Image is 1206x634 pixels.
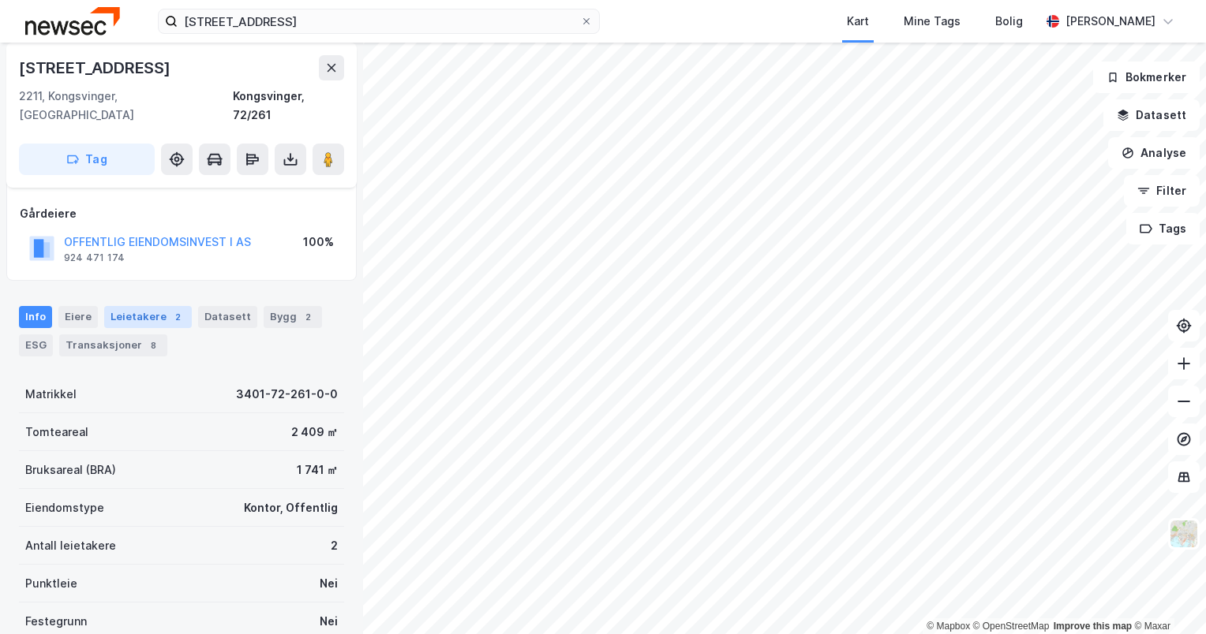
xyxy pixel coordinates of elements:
input: Søk på adresse, matrikkel, gårdeiere, leietakere eller personer [178,9,580,33]
div: Transaksjoner [59,334,167,356]
div: Kontrollprogram for chat [1127,558,1206,634]
div: Kontor, Offentlig [244,498,338,517]
div: Nei [320,612,338,631]
div: Datasett [198,306,257,328]
div: [PERSON_NAME] [1066,12,1155,31]
div: Punktleie [25,574,77,593]
div: Antall leietakere [25,536,116,555]
a: Mapbox [927,621,970,632]
div: 3401-72-261-0-0 [236,385,338,404]
div: 8 [145,338,161,353]
div: 2 [300,309,316,325]
div: ESG [19,334,53,356]
a: OpenStreetMap [973,621,1050,632]
div: 2 [170,309,185,325]
div: 2 409 ㎡ [291,423,338,442]
div: Bruksareal (BRA) [25,461,116,479]
div: Gårdeiere [20,204,343,223]
div: [STREET_ADDRESS] [19,55,174,80]
div: Eiere [58,306,98,328]
div: Info [19,306,52,328]
div: 2211, Kongsvinger, [GEOGRAPHIC_DATA] [19,87,233,125]
div: Matrikkel [25,385,77,404]
div: Eiendomstype [25,498,104,517]
div: Bygg [264,306,322,328]
button: Bokmerker [1093,62,1200,93]
div: Leietakere [104,306,192,328]
button: Datasett [1103,99,1200,131]
button: Tags [1126,213,1200,244]
div: 924 471 174 [64,252,125,264]
div: Kongsvinger, 72/261 [233,87,344,125]
button: Filter [1124,175,1200,207]
div: Tomteareal [25,423,88,442]
div: Festegrunn [25,612,87,631]
div: 2 [331,536,338,555]
img: newsec-logo.f6e21ccffca1b3a03d2d.png [25,7,120,35]
div: Bolig [995,12,1023,31]
div: Mine Tags [904,12,961,31]
button: Analyse [1108,137,1200,169]
a: Improve this map [1054,621,1132,632]
div: Kart [847,12,869,31]
iframe: Chat Widget [1127,558,1206,634]
div: 100% [303,233,334,252]
div: Nei [320,574,338,593]
div: 1 741 ㎡ [297,461,338,479]
img: Z [1169,519,1199,549]
button: Tag [19,144,155,175]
